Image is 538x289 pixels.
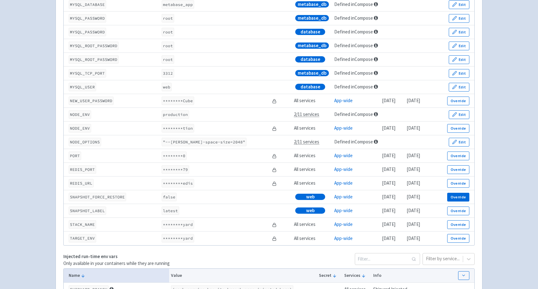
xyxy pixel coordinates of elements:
[334,125,353,131] a: App-wide
[306,194,315,200] span: web
[334,207,353,213] a: App-wide
[449,28,469,37] button: Edit
[449,42,469,50] button: Edit
[407,194,420,200] time: [DATE]
[447,97,469,105] button: Override
[344,272,369,279] button: Services
[69,138,101,146] code: NODE_OPTIONS
[162,28,174,36] code: root
[69,110,91,119] code: NODE_ENV
[355,253,420,265] input: Filter...
[334,15,373,21] a: Defined in Compose
[334,194,353,200] a: App-wide
[162,0,194,9] code: metabase_app
[69,28,106,36] code: MYSQL_PASSWORD
[334,111,373,117] a: Defined in Compose
[334,235,353,241] a: App-wide
[334,152,353,158] a: App-wide
[382,221,395,227] time: [DATE]
[162,207,179,215] code: latest
[162,83,172,91] code: web
[292,149,332,163] td: All services
[162,110,189,119] code: production
[447,234,469,243] button: Override
[449,14,469,23] button: Edit
[69,55,119,64] code: MYSQL_ROOT_PASSWORD
[69,69,106,77] code: MYSQL_TCP_PORT
[63,253,118,259] strong: Injected run-time env vars
[334,70,373,76] a: Defined in Compose
[298,42,326,49] span: metabase_db
[69,83,96,91] code: MYSQL_USER
[162,14,174,22] code: root
[292,163,332,177] td: All services
[382,152,395,158] time: [DATE]
[292,122,332,135] td: All services
[69,179,94,187] code: REDIS_URL
[69,165,96,174] code: REDIS_PORT
[382,97,395,103] time: [DATE]
[447,124,469,133] button: Override
[69,124,91,132] code: NODE_ENV
[162,193,177,201] code: false
[382,207,395,213] time: [DATE]
[162,138,247,146] code: "--[PERSON_NAME]-space-size=2048"
[334,42,373,48] a: Defined in Compose
[334,97,353,103] a: App-wide
[449,69,469,78] button: Edit
[69,42,119,50] code: MYSQL_ROOT_PASSWORD
[334,29,373,35] a: Defined in Compose
[447,179,469,188] button: Override
[382,180,395,186] time: [DATE]
[306,207,315,214] span: web
[69,97,114,105] code: NEW_USER_PASSWORD
[294,139,319,145] span: 2/11 services
[169,269,317,283] th: Value
[294,111,319,117] span: 2/11 services
[319,272,340,279] button: Secret
[292,177,332,190] td: All services
[447,152,469,160] button: Override
[407,152,420,158] time: [DATE]
[292,94,332,108] td: All services
[447,165,469,174] button: Override
[69,207,106,215] code: SNAPSHOT_LABEL
[334,180,353,186] a: App-wide
[334,139,373,145] a: Defined in Compose
[382,125,395,131] time: [DATE]
[298,70,326,76] span: metabase_db
[69,0,106,9] code: MYSQL_DATABASE
[407,180,420,186] time: [DATE]
[63,260,170,267] p: Only available in your containers while they are running
[69,272,167,279] button: Name
[69,14,106,22] code: MYSQL_PASSWORD
[334,221,353,227] a: App-wide
[69,152,81,160] code: PORT
[382,166,395,172] time: [DATE]
[407,125,420,131] time: [DATE]
[449,110,469,119] button: Edit
[447,207,469,215] button: Override
[382,194,395,200] time: [DATE]
[407,221,420,227] time: [DATE]
[162,55,174,64] code: root
[69,193,126,201] code: SNAPSHOT_FORCE_RESTORE
[334,166,353,172] a: App-wide
[449,0,469,9] button: Edit
[447,220,469,229] button: Override
[382,235,395,241] time: [DATE]
[298,15,326,21] span: metabase_db
[301,84,320,90] span: database
[447,193,469,202] button: Override
[301,29,320,35] span: database
[292,218,332,232] td: All services
[301,56,320,62] span: database
[407,97,420,103] time: [DATE]
[449,138,469,147] button: Edit
[69,234,96,242] code: TARGET_ENV
[298,1,326,7] span: metabase_db
[162,42,174,50] code: root
[449,55,469,64] button: Edit
[407,207,420,213] time: [DATE]
[449,83,469,92] button: Edit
